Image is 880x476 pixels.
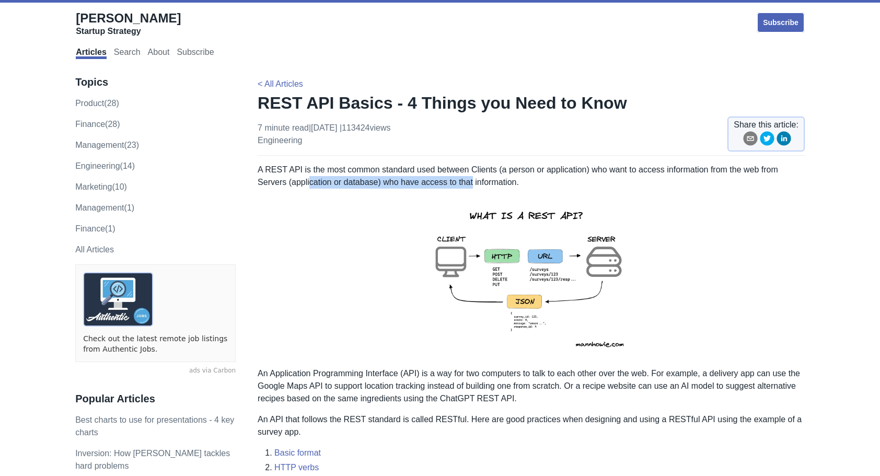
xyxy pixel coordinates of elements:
[340,123,391,132] span: | 113424 views
[274,463,319,472] a: HTTP verbs
[258,79,303,88] a: < All Articles
[76,48,107,59] a: Articles
[76,10,181,37] a: [PERSON_NAME]Startup Strategy
[416,197,645,359] img: rest-api
[75,141,139,149] a: management(23)
[258,164,805,189] p: A REST API is the most common standard used between Clients (a person or application) who want to...
[76,26,181,37] div: Startup Strategy
[75,224,115,233] a: Finance(1)
[258,136,302,145] a: engineering
[75,76,236,89] h3: Topics
[75,120,120,129] a: finance(28)
[734,119,798,131] span: Share this article:
[75,449,230,470] a: Inversion: How [PERSON_NAME] tackles hard problems
[76,11,181,25] span: [PERSON_NAME]
[258,367,805,405] p: An Application Programming Interface (API) is a way for two computers to talk to each other over ...
[75,203,134,212] a: Management(1)
[75,99,119,108] a: product(28)
[83,334,228,354] a: Check out the latest remote job listings from Authentic Jobs.
[177,48,214,59] a: Subscribe
[114,48,141,59] a: Search
[75,392,236,405] h3: Popular Articles
[258,122,390,147] p: 7 minute read | [DATE]
[757,12,805,33] a: Subscribe
[274,448,321,457] a: Basic format
[760,131,774,149] button: twitter
[75,182,127,191] a: marketing(10)
[75,415,234,437] a: Best charts to use for presentations - 4 key charts
[75,366,236,376] a: ads via Carbon
[75,161,135,170] a: engineering(14)
[743,131,758,149] button: email
[258,92,805,113] h1: REST API Basics - 4 Things you Need to Know
[75,245,114,254] a: All Articles
[83,272,153,327] img: ads via Carbon
[258,413,805,438] p: An API that follows the REST standard is called RESTful. Here are good practices when designing a...
[777,131,791,149] button: linkedin
[148,48,170,59] a: About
